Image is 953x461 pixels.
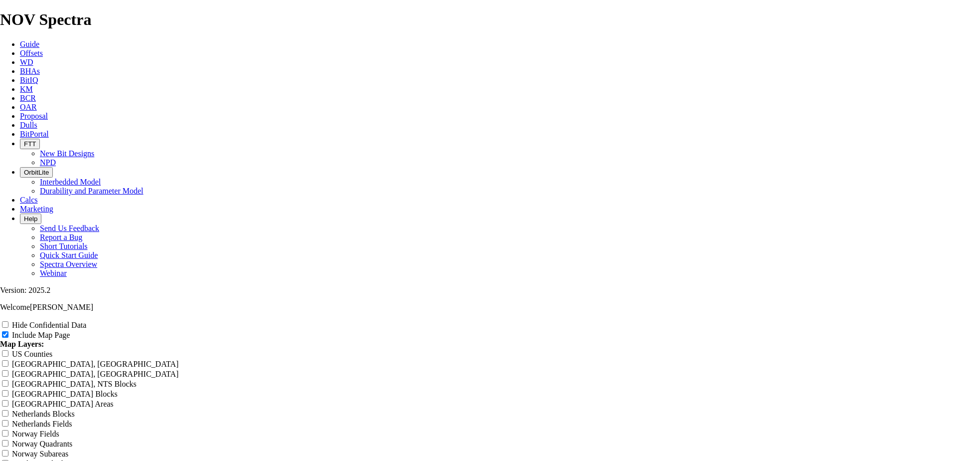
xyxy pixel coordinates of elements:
[20,167,53,178] button: OrbitLite
[20,205,53,213] a: Marketing
[24,169,49,176] span: OrbitLite
[40,260,97,268] a: Spectra Overview
[20,94,36,102] a: BCR
[40,224,99,232] a: Send Us Feedback
[12,370,178,378] label: [GEOGRAPHIC_DATA], [GEOGRAPHIC_DATA]
[12,390,118,398] label: [GEOGRAPHIC_DATA] Blocks
[12,321,86,329] label: Hide Confidential Data
[12,331,70,339] label: Include Map Page
[12,420,72,428] label: Netherlands Fields
[40,178,101,186] a: Interbedded Model
[40,269,67,277] a: Webinar
[12,350,52,358] label: US Counties
[12,380,137,388] label: [GEOGRAPHIC_DATA], NTS Blocks
[24,215,37,223] span: Help
[20,103,37,111] a: OAR
[12,410,75,418] label: Netherlands Blocks
[12,440,72,448] label: Norway Quadrants
[40,149,94,158] a: New Bit Designs
[20,49,43,57] a: Offsets
[20,139,40,149] button: FTT
[20,76,38,84] a: BitIQ
[40,187,144,195] a: Durability and Parameter Model
[20,130,49,138] a: BitPortal
[20,121,37,129] a: Dulls
[12,360,178,368] label: [GEOGRAPHIC_DATA], [GEOGRAPHIC_DATA]
[40,233,82,241] a: Report a Bug
[40,251,98,259] a: Quick Start Guide
[24,140,36,148] span: FTT
[12,400,114,408] label: [GEOGRAPHIC_DATA] Areas
[20,67,40,75] a: BHAs
[20,214,41,224] button: Help
[20,85,33,93] a: KM
[20,196,38,204] a: Calcs
[40,242,88,250] a: Short Tutorials
[20,58,33,66] a: WD
[20,40,39,48] a: Guide
[30,303,93,311] span: [PERSON_NAME]
[12,450,68,458] label: Norway Subareas
[20,112,48,120] a: Proposal
[12,430,59,438] label: Norway Fields
[40,158,56,167] a: NPD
